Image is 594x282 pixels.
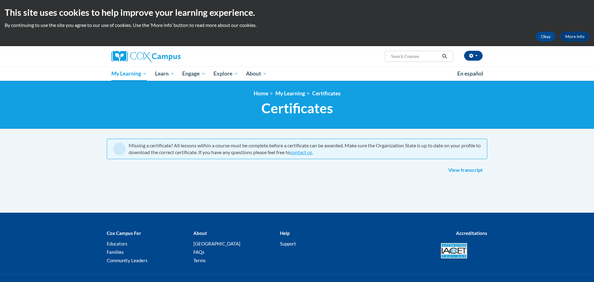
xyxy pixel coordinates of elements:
input: Search Courses [390,53,440,60]
span: En español [457,70,483,77]
a: My Learning [107,67,151,81]
a: More Info [560,32,589,41]
a: Cox Campus [111,51,229,62]
a: Certificates [312,90,341,97]
button: Search [440,53,449,60]
a: Engage [178,67,209,81]
a: Terms [193,258,206,263]
a: My Learning [275,90,305,97]
a: About [242,67,271,81]
b: Help [280,230,290,236]
div: Missing a certificate? All lessons within a course must be complete before a certificate can be a... [129,142,481,156]
a: Families [107,249,124,255]
img: IDA® Accredited [472,240,487,262]
p: By continuing to use the site you agree to our use of cookies. Use the ‘More info’ button to read... [5,22,589,28]
a: View transcript [444,165,487,175]
img: Accredited IACET® Provider [441,243,467,258]
b: About [193,230,207,236]
a: Learn [151,67,179,81]
span: About [246,70,267,77]
h2: This site uses cookies to help improve your learning experience. [5,6,589,19]
button: Okay [536,32,556,41]
a: En español [453,67,487,80]
a: FAQs [193,249,204,255]
a: Home [254,90,268,97]
a: Educators [107,241,127,246]
a: Explore [209,67,242,81]
a: [GEOGRAPHIC_DATA] [193,241,240,246]
b: Cox Campus For [107,230,141,236]
span: Explore [213,70,238,77]
span: Learn [155,70,174,77]
button: Account Settings [464,51,483,61]
a: Community Leaders [107,258,148,263]
div: Main menu [102,67,492,81]
span: Engage [182,70,205,77]
b: Accreditations [456,230,487,236]
a: Support [280,241,296,246]
span: Certificates [261,100,333,116]
span: My Learning [111,70,147,77]
img: Cox Campus [111,51,181,62]
a: contact us [290,149,312,155]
